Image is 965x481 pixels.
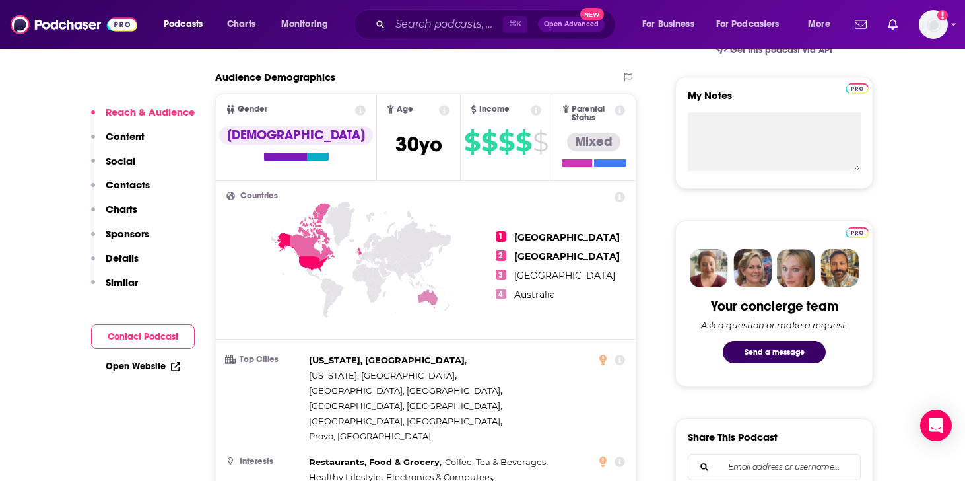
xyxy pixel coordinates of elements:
[937,10,948,20] svg: Add a profile image
[514,289,555,301] span: Australia
[567,133,620,151] div: Mixed
[91,178,150,203] button: Contacts
[91,106,195,130] button: Reach & Audience
[498,131,514,153] span: $
[919,10,948,39] img: User Profile
[281,15,328,34] span: Monitoring
[846,81,869,94] a: Pro website
[106,155,135,167] p: Social
[580,8,604,20] span: New
[309,455,442,470] span: ,
[882,13,903,36] a: Show notifications dropdown
[309,383,502,398] span: ,
[309,353,467,368] span: ,
[688,454,861,480] div: Search followers
[514,250,620,262] span: [GEOGRAPHIC_DATA]
[642,15,694,34] span: For Business
[106,227,149,240] p: Sponsors
[688,89,861,112] label: My Notes
[309,368,457,383] span: ,
[218,14,263,35] a: Charts
[701,320,848,330] div: Ask a question or make a request.
[106,106,195,118] p: Reach & Audience
[309,370,455,381] span: [US_STATE], [GEOGRAPHIC_DATA]
[716,15,780,34] span: For Podcasters
[711,298,838,314] div: Your concierge team
[91,155,135,179] button: Social
[309,416,500,426] span: [GEOGRAPHIC_DATA], [GEOGRAPHIC_DATA]
[226,457,304,466] h3: Interests
[496,250,506,261] span: 2
[538,17,605,32] button: Open AdvancedNew
[445,455,548,470] span: ,
[106,252,139,264] p: Details
[91,276,138,301] button: Similar
[514,270,615,281] span: [GEOGRAPHIC_DATA]
[846,227,869,238] img: Podchaser Pro
[503,16,527,33] span: ⌘ K
[808,15,830,34] span: More
[496,270,506,280] span: 3
[240,192,278,200] span: Countries
[464,131,480,153] span: $
[445,457,546,467] span: Coffee, Tea & Beverages
[846,225,869,238] a: Pro website
[533,131,548,153] span: $
[708,14,799,35] button: open menu
[309,355,465,365] span: [US_STATE], [GEOGRAPHIC_DATA]
[706,34,843,66] a: Get this podcast via API
[91,130,145,155] button: Content
[91,324,195,349] button: Contact Podcast
[920,410,952,441] div: Open Intercom Messenger
[688,431,778,443] h3: Share This Podcast
[849,13,872,36] a: Show notifications dropdown
[106,178,150,191] p: Contacts
[514,231,620,243] span: [GEOGRAPHIC_DATA]
[516,131,531,153] span: $
[91,227,149,252] button: Sponsors
[479,105,510,114] span: Income
[154,14,220,35] button: open menu
[366,9,628,40] div: Search podcasts, credits, & more...
[733,249,772,287] img: Barbara Profile
[544,21,599,28] span: Open Advanced
[390,14,503,35] input: Search podcasts, credits, & more...
[91,252,139,276] button: Details
[730,44,832,55] span: Get this podcast via API
[11,12,137,37] img: Podchaser - Follow, Share and Rate Podcasts
[238,105,267,114] span: Gender
[106,130,145,143] p: Content
[919,10,948,39] span: Logged in as redsetterpr
[846,83,869,94] img: Podchaser Pro
[215,71,335,83] h2: Audience Demographics
[395,131,442,157] span: 30 yo
[227,15,255,34] span: Charts
[226,355,304,364] h3: Top Cities
[272,14,345,35] button: open menu
[309,385,500,396] span: [GEOGRAPHIC_DATA], [GEOGRAPHIC_DATA]
[690,249,728,287] img: Sydney Profile
[820,249,859,287] img: Jon Profile
[572,105,612,122] span: Parental Status
[699,455,849,480] input: Email address or username...
[106,361,180,372] a: Open Website
[723,341,826,363] button: Send a message
[777,249,815,287] img: Jules Profile
[633,14,711,35] button: open menu
[309,400,500,411] span: [GEOGRAPHIC_DATA], [GEOGRAPHIC_DATA]
[219,126,373,145] div: [DEMOGRAPHIC_DATA]
[91,203,137,227] button: Charts
[309,414,502,429] span: ,
[106,203,137,215] p: Charts
[164,15,203,34] span: Podcasts
[309,398,502,414] span: ,
[919,10,948,39] button: Show profile menu
[799,14,847,35] button: open menu
[397,105,413,114] span: Age
[496,231,506,242] span: 1
[309,431,431,441] span: Provo, [GEOGRAPHIC_DATA]
[481,131,497,153] span: $
[496,289,506,299] span: 4
[106,276,138,289] p: Similar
